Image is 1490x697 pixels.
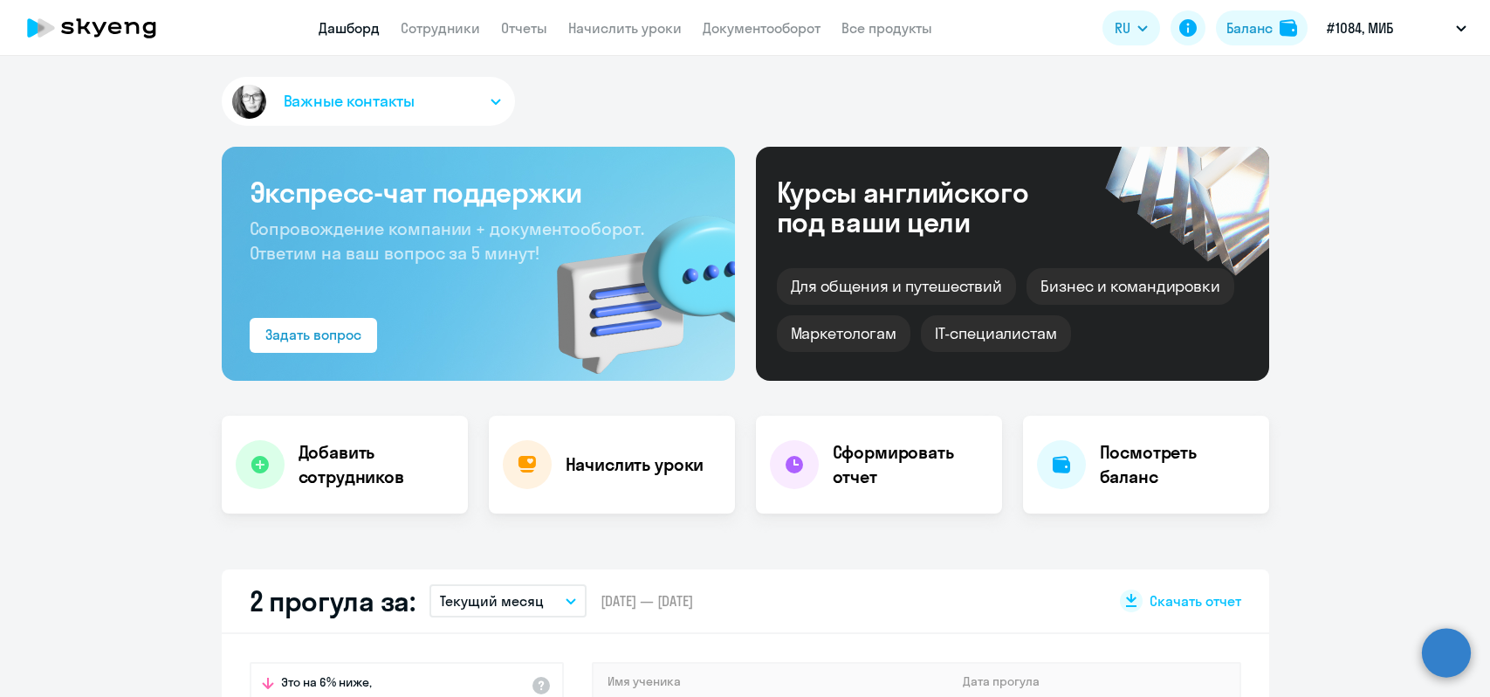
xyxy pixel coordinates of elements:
[1216,10,1308,45] button: Балансbalance
[703,19,821,37] a: Документооборот
[1318,7,1475,49] button: #1084, МИБ
[601,591,693,611] span: [DATE] — [DATE]
[401,19,480,37] a: Сотрудники
[440,590,544,611] p: Текущий месяц
[222,77,515,126] button: Важные контакты
[250,217,644,264] span: Сопровождение компании + документооборот. Ответим на ваш вопрос за 5 минут!
[568,19,682,37] a: Начислить уроки
[777,177,1075,237] div: Курсы английского под ваши цели
[1027,268,1234,305] div: Бизнес и командировки
[532,184,735,381] img: bg-img
[265,324,361,345] div: Задать вопрос
[841,19,932,37] a: Все продукты
[299,440,454,489] h4: Добавить сотрудников
[1280,19,1297,37] img: balance
[429,584,587,618] button: Текущий месяц
[250,175,707,210] h3: Экспресс-чат поддержки
[1115,17,1130,38] span: RU
[921,315,1071,352] div: IT-специалистам
[501,19,547,37] a: Отчеты
[1226,17,1273,38] div: Баланс
[229,81,270,122] img: avatar
[1102,10,1160,45] button: RU
[1100,440,1255,489] h4: Посмотреть баланс
[777,315,910,352] div: Маркетологам
[250,318,377,353] button: Задать вопрос
[281,674,372,695] span: Это на 6% ниже,
[777,268,1017,305] div: Для общения и путешествий
[1150,591,1241,611] span: Скачать отчет
[833,440,988,489] h4: Сформировать отчет
[284,90,415,113] span: Важные контакты
[566,452,704,477] h4: Начислить уроки
[1327,17,1393,38] p: #1084, МИБ
[250,583,415,618] h2: 2 прогула за:
[319,19,380,37] a: Дашборд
